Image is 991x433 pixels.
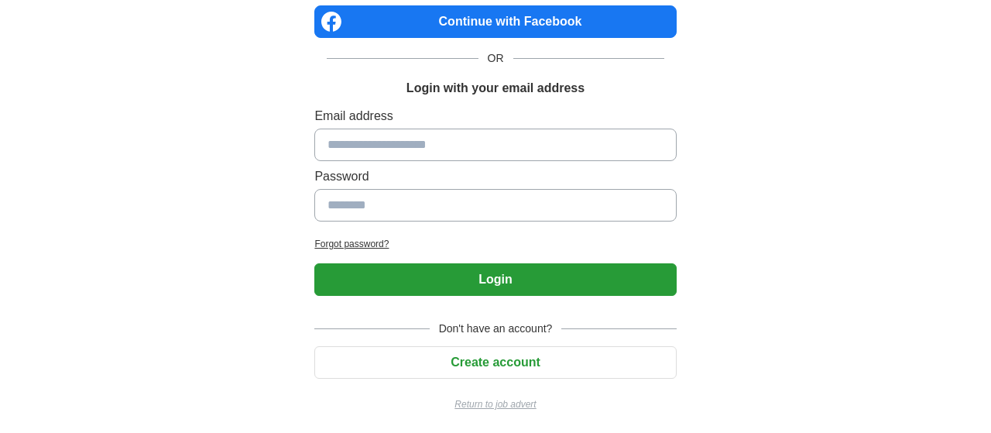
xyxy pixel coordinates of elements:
[314,346,676,379] button: Create account
[406,79,585,98] h1: Login with your email address
[314,107,676,125] label: Email address
[314,263,676,296] button: Login
[314,237,676,251] a: Forgot password?
[430,321,562,337] span: Don't have an account?
[314,397,676,411] a: Return to job advert
[314,356,676,369] a: Create account
[478,50,513,67] span: OR
[314,5,676,38] a: Continue with Facebook
[314,167,676,186] label: Password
